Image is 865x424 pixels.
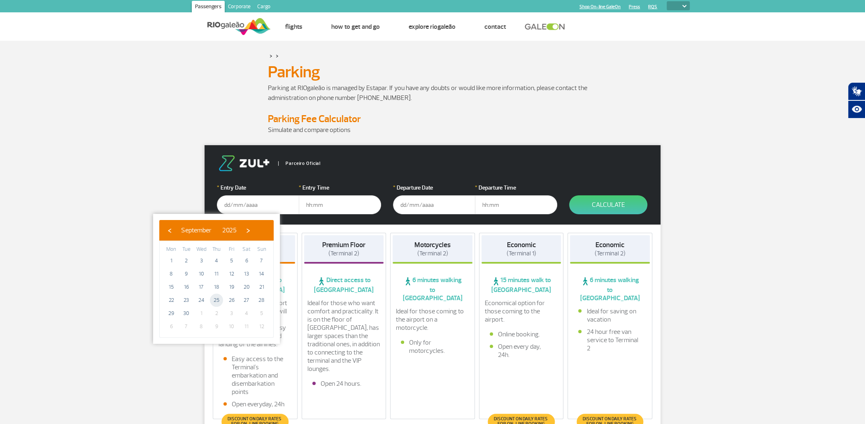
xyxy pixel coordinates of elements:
strong: Motorcycles [414,241,451,249]
th: weekday [239,245,254,254]
span: 29 [165,307,178,320]
h1: Parking [268,65,597,79]
span: 1 [195,307,208,320]
span: 5 [225,254,238,267]
input: dd/mm/aaaa [217,195,299,214]
span: 7 [180,320,193,333]
span: (Terminal 1) [507,250,536,257]
a: Explore RIOgaleão [409,23,456,31]
a: Press [629,4,640,9]
span: 6 minutes walking to [GEOGRAPHIC_DATA] [570,276,650,302]
th: weekday [209,245,224,254]
li: Open 24 hours. [312,380,376,388]
span: 28 [255,294,268,307]
span: September [181,226,212,234]
strong: Premium Floor [322,241,365,249]
span: 4 [240,307,253,320]
input: hh:mm [299,195,381,214]
label: Entry Date [217,183,299,192]
span: Parceiro Oficial [278,161,321,166]
a: How to get and go [331,23,380,31]
span: (Terminal 2) [595,250,625,257]
button: ‹ [163,224,176,236]
li: Open every day, 24h. [490,343,553,359]
span: 18 [210,280,223,294]
bs-datepicker-container: calendar [153,214,280,344]
label: Departure Date [393,183,475,192]
th: weekday [179,245,194,254]
span: 15 minutes walk to [GEOGRAPHIC_DATA] [481,276,561,294]
span: 30 [180,307,193,320]
a: Shop On-line GaleOn [579,4,621,9]
span: 24 [195,294,208,307]
span: 2 [180,254,193,267]
li: Open everyday, 24h [223,400,287,408]
a: Contact [484,23,506,31]
button: Calculate [569,195,647,214]
button: › [242,224,254,236]
span: 22 [165,294,178,307]
button: Abrir recursos assistivos. [848,100,865,118]
span: 10 [225,320,238,333]
a: > [276,51,279,60]
span: 11 [210,267,223,280]
span: 8 [165,267,178,280]
span: 25 [210,294,223,307]
a: > [270,51,272,60]
p: Ideal for those coming to the airport on a motorcycle. [396,307,469,332]
a: Flights [285,23,302,31]
p: Ideal for those who want comfort and practicality. It is on the floor of [GEOGRAPHIC_DATA], has l... [307,299,381,373]
a: Cargo [254,1,274,14]
button: September [176,224,217,236]
span: 12 [225,267,238,280]
li: 24 hour free van service to Terminal 2 [578,328,642,352]
li: Online booking. [490,330,553,338]
th: weekday [224,245,239,254]
th: weekday [194,245,209,254]
div: Plugin de acessibilidade da Hand Talk. [848,82,865,118]
th: weekday [164,245,179,254]
span: 19 [225,280,238,294]
span: 27 [240,294,253,307]
span: 13 [240,267,253,280]
span: (Terminal 2) [417,250,448,257]
input: dd/mm/aaaa [393,195,475,214]
span: 2025 [222,226,237,234]
bs-datepicker-navigation-view: ​ ​ ​ [163,225,254,233]
span: 6 [240,254,253,267]
span: 21 [255,280,268,294]
span: 8 [195,320,208,333]
span: 15 [165,280,178,294]
label: Entry Time [299,183,381,192]
span: 16 [180,280,193,294]
input: hh:mm [475,195,557,214]
span: 3 [225,307,238,320]
span: Direct access to [GEOGRAPHIC_DATA] [304,276,384,294]
th: weekday [254,245,269,254]
span: 20 [240,280,253,294]
span: 12 [255,320,268,333]
span: 14 [255,267,268,280]
span: 23 [180,294,193,307]
span: (Terminal 2) [328,250,359,257]
span: 6 minutes walking to [GEOGRAPHIC_DATA] [393,276,472,302]
span: 6 [165,320,178,333]
h4: Parking Fee Calculator [268,113,597,125]
span: 5 [255,307,268,320]
span: 11 [240,320,253,333]
a: Corporate [225,1,254,14]
strong: Economic [595,241,624,249]
button: Abrir tradutor de língua de sinais. [848,82,865,100]
span: 26 [225,294,238,307]
button: 2025 [217,224,242,236]
span: 9 [180,267,193,280]
p: Parking at RIOgaleão is managed by Estapar. If you have any doubts or would like more information... [268,83,597,103]
p: Simulate and compare options [268,125,597,135]
a: Passengers [192,1,225,14]
span: 17 [195,280,208,294]
a: RQS [648,4,657,9]
li: Only for motorcycles. [401,338,464,355]
span: 1 [165,254,178,267]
